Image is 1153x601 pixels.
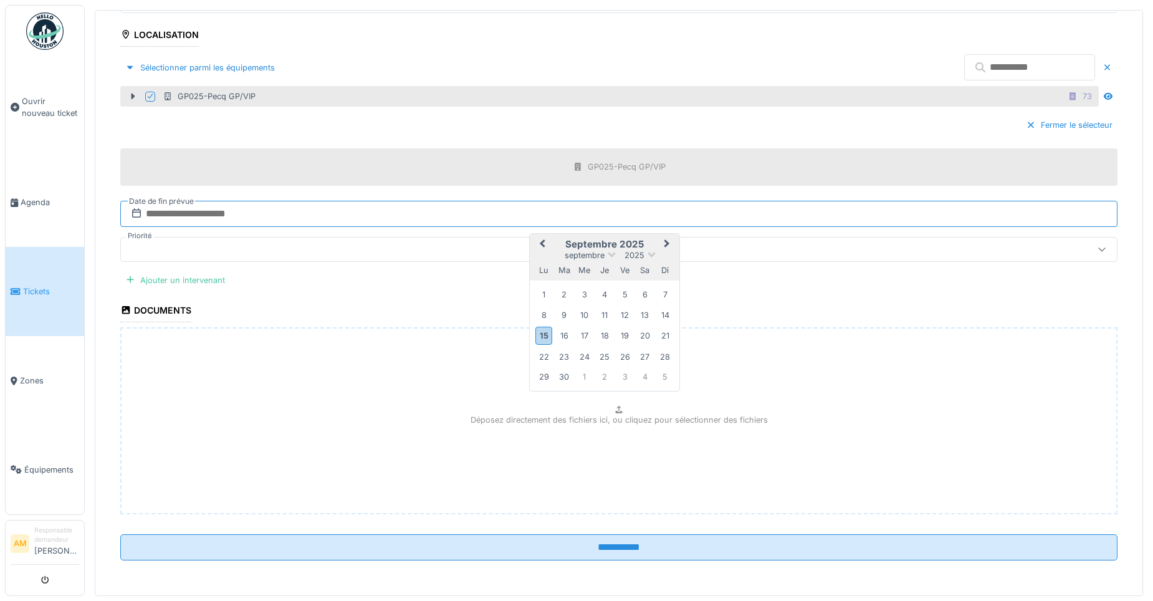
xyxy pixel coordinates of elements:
[24,464,79,476] span: Équipements
[616,368,633,385] div: Choose vendredi 3 octobre 2025
[6,336,84,425] a: Zones
[576,286,593,303] div: Choose mercredi 3 septembre 2025
[556,286,573,303] div: Choose mardi 2 septembre 2025
[6,158,84,247] a: Agenda
[535,327,552,345] div: Choose lundi 15 septembre 2025
[6,425,84,514] a: Équipements
[531,235,551,255] button: Previous Month
[657,286,674,303] div: Choose dimanche 7 septembre 2025
[23,286,79,297] span: Tickets
[658,235,678,255] button: Next Month
[616,349,633,365] div: Choose vendredi 26 septembre 2025
[163,90,256,102] div: GP025-Pecq GP/VIP
[624,251,644,260] span: 2025
[596,307,613,324] div: Choose jeudi 11 septembre 2025
[596,262,613,279] div: jeudi
[636,262,653,279] div: samedi
[21,196,79,208] span: Agenda
[26,12,64,50] img: Badge_color-CXgf-gQk.svg
[34,526,79,545] div: Responsable demandeur
[535,262,552,279] div: lundi
[556,327,573,344] div: Choose mardi 16 septembre 2025
[1021,117,1117,133] div: Fermer le sélecteur
[535,286,552,303] div: Choose lundi 1 septembre 2025
[120,26,199,47] div: Localisation
[576,327,593,344] div: Choose mercredi 17 septembre 2025
[11,534,29,553] li: AM
[128,195,195,208] label: Date de fin prévue
[34,526,79,562] li: [PERSON_NAME]
[535,368,552,385] div: Choose lundi 29 septembre 2025
[596,349,613,365] div: Choose jeudi 25 septembre 2025
[6,57,84,158] a: Ouvrir nouveau ticket
[120,272,230,289] div: Ajouter un intervenant
[596,286,613,303] div: Choose jeudi 4 septembre 2025
[556,349,573,365] div: Choose mardi 23 septembre 2025
[22,95,79,119] span: Ouvrir nouveau ticket
[657,368,674,385] div: Choose dimanche 5 octobre 2025
[616,286,633,303] div: Choose vendredi 5 septembre 2025
[125,231,155,241] label: Priorité
[556,307,573,324] div: Choose mardi 9 septembre 2025
[636,349,653,365] div: Choose samedi 27 septembre 2025
[533,285,675,387] div: Month septembre, 2025
[616,327,633,344] div: Choose vendredi 19 septembre 2025
[1083,90,1092,102] div: 73
[636,286,653,303] div: Choose samedi 6 septembre 2025
[530,239,679,250] h2: septembre 2025
[556,368,573,385] div: Choose mardi 30 septembre 2025
[6,247,84,336] a: Tickets
[657,349,674,365] div: Choose dimanche 28 septembre 2025
[588,161,666,173] div: GP025-Pecq GP/VIP
[120,59,280,76] div: Sélectionner parmi les équipements
[657,327,674,344] div: Choose dimanche 21 septembre 2025
[657,307,674,324] div: Choose dimanche 14 septembre 2025
[657,262,674,279] div: dimanche
[616,307,633,324] div: Choose vendredi 12 septembre 2025
[576,368,593,385] div: Choose mercredi 1 octobre 2025
[576,307,593,324] div: Choose mercredi 10 septembre 2025
[616,262,633,279] div: vendredi
[471,414,768,426] p: Déposez directement des fichiers ici, ou cliquez pour sélectionner des fichiers
[596,368,613,385] div: Choose jeudi 2 octobre 2025
[636,368,653,385] div: Choose samedi 4 octobre 2025
[565,251,605,260] span: septembre
[535,349,552,365] div: Choose lundi 22 septembre 2025
[120,301,191,322] div: Documents
[576,349,593,365] div: Choose mercredi 24 septembre 2025
[556,262,573,279] div: mardi
[20,375,79,387] span: Zones
[596,327,613,344] div: Choose jeudi 18 septembre 2025
[576,262,593,279] div: mercredi
[11,526,79,565] a: AM Responsable demandeur[PERSON_NAME]
[636,327,653,344] div: Choose samedi 20 septembre 2025
[636,307,653,324] div: Choose samedi 13 septembre 2025
[535,307,552,324] div: Choose lundi 8 septembre 2025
